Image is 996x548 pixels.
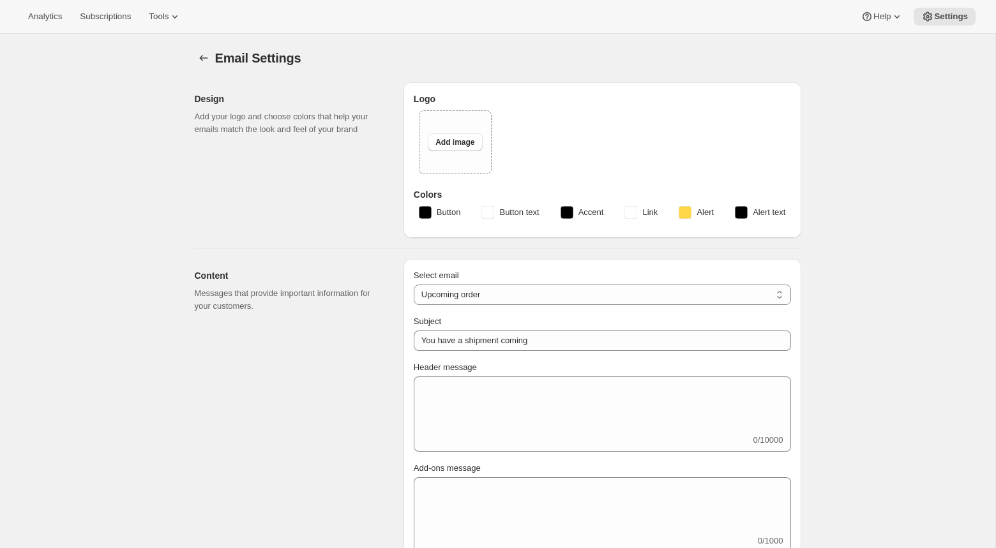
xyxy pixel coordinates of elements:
[195,110,383,136] p: Add your logo and choose colors that help your emails match the look and feel of your brand
[28,11,62,22] span: Analytics
[215,51,301,65] span: Email Settings
[195,93,383,105] h2: Design
[727,202,793,223] button: Alert text
[474,202,547,223] button: Button text
[195,269,383,282] h2: Content
[914,8,976,26] button: Settings
[642,206,658,219] span: Link
[414,316,441,326] span: Subject
[149,11,169,22] span: Tools
[437,206,461,219] span: Button
[195,49,213,67] button: Settings
[20,8,70,26] button: Analytics
[671,202,721,223] button: Alert
[553,202,612,223] button: Accent
[753,206,785,219] span: Alert text
[853,8,911,26] button: Help
[873,11,891,22] span: Help
[141,8,189,26] button: Tools
[414,362,477,372] span: Header message
[934,11,968,22] span: Settings
[499,206,539,219] span: Button text
[195,287,383,313] p: Messages that provide important information for your customers.
[411,202,469,223] button: Button
[428,133,482,151] button: Add image
[80,11,131,22] span: Subscriptions
[72,8,139,26] button: Subscriptions
[578,206,604,219] span: Accent
[617,202,665,223] button: Link
[414,188,791,201] h3: Colors
[414,463,481,473] span: Add-ons message
[414,93,791,105] h3: Logo
[414,270,459,280] span: Select email
[435,137,474,147] span: Add image
[697,206,714,219] span: Alert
